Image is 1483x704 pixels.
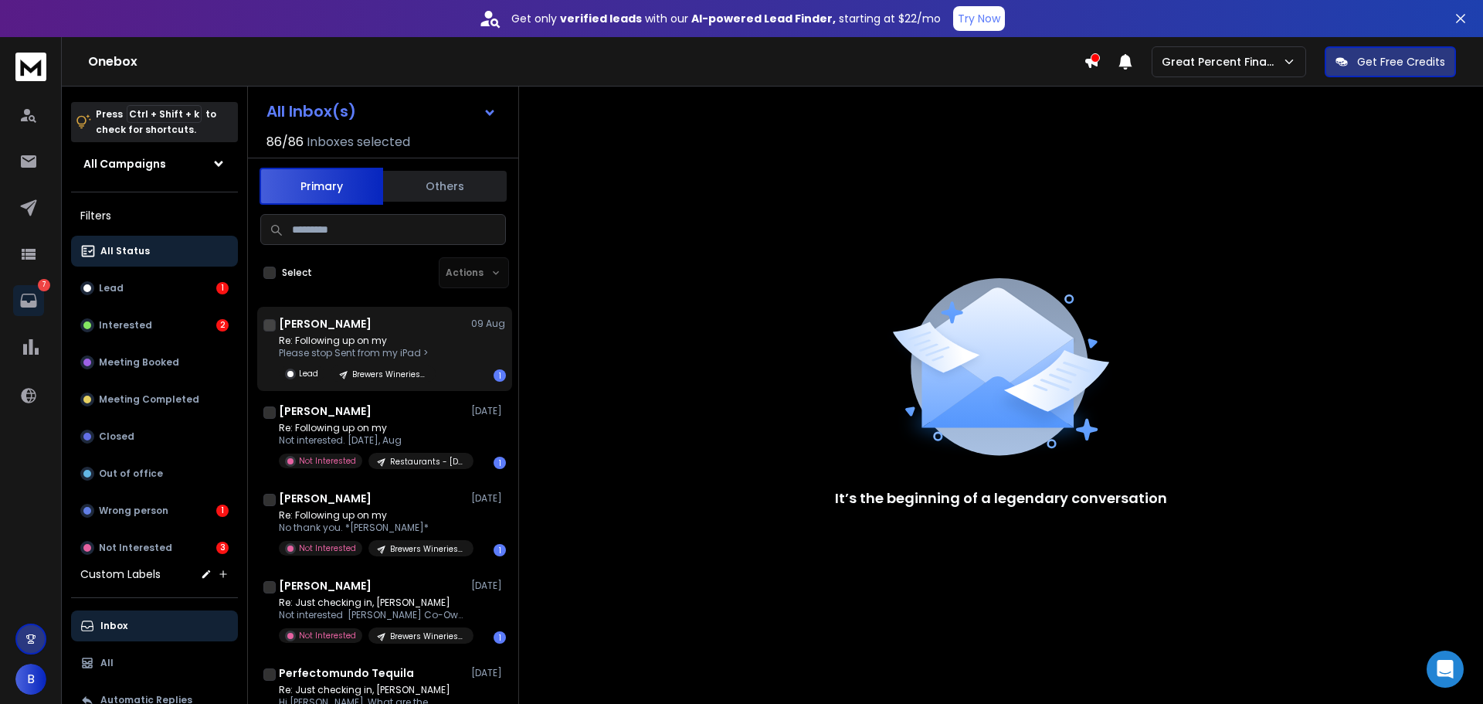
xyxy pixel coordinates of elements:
[511,11,941,26] p: Get only with our starting at $22/mo
[71,384,238,415] button: Meeting Completed
[299,542,356,554] p: Not Interested
[216,505,229,517] div: 1
[71,273,238,304] button: Lead1
[71,347,238,378] button: Meeting Booked
[383,169,507,203] button: Others
[279,509,464,522] p: Re: Following up on my
[471,318,506,330] p: 09 Aug
[307,133,410,151] h3: Inboxes selected
[96,107,216,138] p: Press to check for shortcuts.
[471,667,506,679] p: [DATE]
[254,96,509,127] button: All Inbox(s)
[279,522,464,534] p: No thank you. *[PERSON_NAME]*
[216,542,229,554] div: 3
[1325,46,1456,77] button: Get Free Credits
[71,495,238,526] button: Wrong person1
[99,468,163,480] p: Out of office
[279,597,464,609] p: Re: Just checking in, [PERSON_NAME]
[127,105,202,123] span: Ctrl + Shift + k
[266,133,304,151] span: 86 / 86
[71,205,238,226] h3: Filters
[835,488,1167,509] p: It’s the beginning of a legendary conversation
[299,368,318,379] p: Lead
[216,319,229,332] div: 2
[71,236,238,267] button: All Status
[99,319,152,332] p: Interested
[299,455,356,467] p: Not Interested
[71,148,238,179] button: All Campaigns
[99,542,172,554] p: Not Interested
[100,245,150,257] p: All Status
[71,532,238,563] button: Not Interested3
[279,578,372,593] h1: [PERSON_NAME]
[1427,651,1464,688] div: Open Intercom Messenger
[279,665,414,681] h1: Perfectomundo Tequila
[279,335,436,347] p: Re: Following up on my
[279,491,372,506] h1: [PERSON_NAME]
[83,156,166,172] h1: All Campaigns
[13,285,44,316] a: 7
[260,168,383,205] button: Primary
[560,11,642,26] strong: verified leads
[71,610,238,641] button: Inbox
[953,6,1005,31] button: Try Now
[71,648,238,678] button: All
[99,430,134,443] p: Closed
[216,282,229,294] div: 1
[266,104,356,119] h1: All Inbox(s)
[71,310,238,341] button: Interested2
[99,393,199,406] p: Meeting Completed
[494,544,506,556] div: 1
[15,664,46,695] button: B
[691,11,836,26] strong: AI-powered Lead Finder,
[279,403,372,419] h1: [PERSON_NAME]
[279,422,464,434] p: Re: Following up on my
[100,620,127,632] p: Inbox
[1357,54,1445,70] p: Get Free Credits
[390,543,464,555] p: Brewers Wineries Distiller - [DATE]
[71,421,238,452] button: Closed
[494,631,506,644] div: 1
[99,282,124,294] p: Lead
[282,267,312,279] label: Select
[80,566,161,582] h3: Custom Labels
[99,505,168,517] p: Wrong person
[471,405,506,417] p: [DATE]
[88,53,1084,71] h1: Onebox
[279,609,464,621] p: Not interested [PERSON_NAME] Co-Owner & Head
[352,369,426,380] p: Brewers Wineries Distiller - [DATE]
[390,631,464,642] p: Brewers Wineries Distiller - [DATE]
[958,11,1000,26] p: Try Now
[390,456,464,468] p: Restaurants - [DATE]
[99,356,179,369] p: Meeting Booked
[494,369,506,382] div: 1
[471,580,506,592] p: [DATE]
[471,492,506,505] p: [DATE]
[279,347,436,359] p: Please stop Sent from my iPad >
[494,457,506,469] div: 1
[299,630,356,641] p: Not Interested
[100,657,114,669] p: All
[15,53,46,81] img: logo
[279,316,372,332] h1: [PERSON_NAME]
[38,279,50,291] p: 7
[1162,54,1282,70] p: Great Percent Finance
[71,458,238,489] button: Out of office
[279,434,464,447] p: Not interested. [DATE], Aug
[279,684,457,696] p: Re: Just checking in, [PERSON_NAME]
